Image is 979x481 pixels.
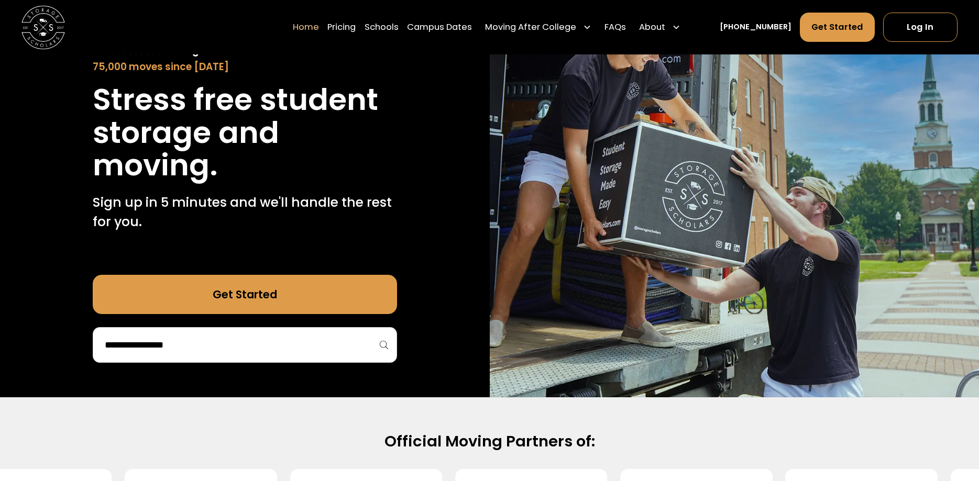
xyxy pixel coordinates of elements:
[639,20,665,33] div: About
[800,13,874,42] a: Get Started
[481,12,596,42] div: Moving After College
[93,83,397,182] h1: Stress free student storage and moving.
[327,12,356,42] a: Pricing
[635,12,685,42] div: About
[21,5,65,49] img: Storage Scholars main logo
[21,5,65,49] a: home
[93,275,397,314] a: Get Started
[883,13,957,42] a: Log In
[485,20,576,33] div: Moving After College
[720,21,791,33] a: [PHONE_NUMBER]
[293,12,319,42] a: Home
[604,12,626,42] a: FAQs
[93,60,397,74] div: 75,000 moves since [DATE]
[93,193,397,232] p: Sign up in 5 minutes and we'll handle the rest for you.
[365,12,399,42] a: Schools
[142,432,838,452] h2: Official Moving Partners of:
[407,12,472,42] a: Campus Dates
